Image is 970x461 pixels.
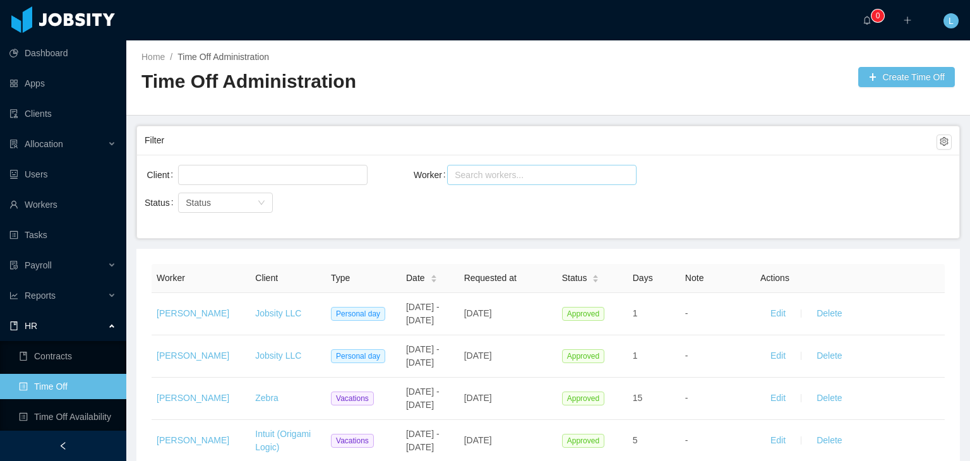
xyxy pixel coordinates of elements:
[255,393,278,403] a: Zebra
[903,16,912,25] i: icon: plus
[19,344,116,369] a: icon: bookContracts
[406,302,440,325] span: [DATE] - [DATE]
[145,129,937,152] div: Filter
[255,308,301,318] a: Jobsity LLC
[145,198,179,208] label: Status
[331,349,385,363] span: Personal day
[464,273,517,283] span: Requested at
[141,69,548,95] h2: Time Off Administration
[157,393,229,403] a: [PERSON_NAME]
[562,307,604,321] span: Approved
[592,278,599,282] i: icon: caret-down
[760,346,796,366] button: Edit
[9,222,116,248] a: icon: profileTasks
[9,140,18,148] i: icon: solution
[806,304,852,324] button: Delete
[464,350,492,361] span: [DATE]
[451,167,458,183] input: Worker
[25,321,37,331] span: HR
[25,290,56,301] span: Reports
[633,308,638,318] span: 1
[331,307,385,321] span: Personal day
[685,393,688,403] span: -
[685,273,704,283] span: Note
[806,431,852,451] button: Delete
[182,167,189,183] input: Client
[633,350,638,361] span: 1
[633,435,638,445] span: 5
[9,162,116,187] a: icon: robotUsers
[9,101,116,126] a: icon: auditClients
[760,273,789,283] span: Actions
[562,349,604,363] span: Approved
[633,393,643,403] span: 15
[685,308,688,318] span: -
[633,273,653,283] span: Days
[406,272,425,285] span: Date
[25,260,52,270] span: Payroll
[25,139,63,149] span: Allocation
[464,435,492,445] span: [DATE]
[592,273,599,277] i: icon: caret-up
[562,392,604,405] span: Approved
[760,304,796,324] button: Edit
[157,273,185,283] span: Worker
[170,52,172,62] span: /
[331,273,350,283] span: Type
[464,393,492,403] span: [DATE]
[592,273,599,282] div: Sort
[685,350,688,361] span: -
[414,170,451,180] label: Worker
[9,40,116,66] a: icon: pie-chartDashboard
[562,434,604,448] span: Approved
[562,272,587,285] span: Status
[186,198,211,208] span: Status
[141,52,165,62] a: Home
[255,429,311,452] a: Intuit (Origami Logic)
[255,350,301,361] a: Jobsity LLC
[177,52,269,62] a: Time Off Administration
[760,431,796,451] button: Edit
[19,374,116,399] a: icon: profileTime Off
[9,321,18,330] i: icon: book
[9,291,18,300] i: icon: line-chart
[406,429,440,452] span: [DATE] - [DATE]
[331,392,374,405] span: Vacations
[806,388,852,409] button: Delete
[863,16,871,25] i: icon: bell
[806,346,852,366] button: Delete
[255,273,278,283] span: Client
[19,404,116,429] a: icon: profileTime Off Availability
[871,9,884,22] sup: 0
[430,273,437,277] i: icon: caret-up
[9,261,18,270] i: icon: file-protect
[464,308,492,318] span: [DATE]
[949,13,954,28] span: L
[157,308,229,318] a: [PERSON_NAME]
[9,192,116,217] a: icon: userWorkers
[157,350,229,361] a: [PERSON_NAME]
[937,135,952,150] button: icon: setting
[157,435,229,445] a: [PERSON_NAME]
[258,199,265,208] i: icon: down
[331,434,374,448] span: Vacations
[430,273,438,282] div: Sort
[430,278,437,282] i: icon: caret-down
[760,388,796,409] button: Edit
[147,170,179,180] label: Client
[685,435,688,445] span: -
[406,386,440,410] span: [DATE] - [DATE]
[406,344,440,368] span: [DATE] - [DATE]
[858,67,955,87] button: icon: plusCreate Time Off
[9,71,116,96] a: icon: appstoreApps
[455,169,618,181] div: Search workers...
